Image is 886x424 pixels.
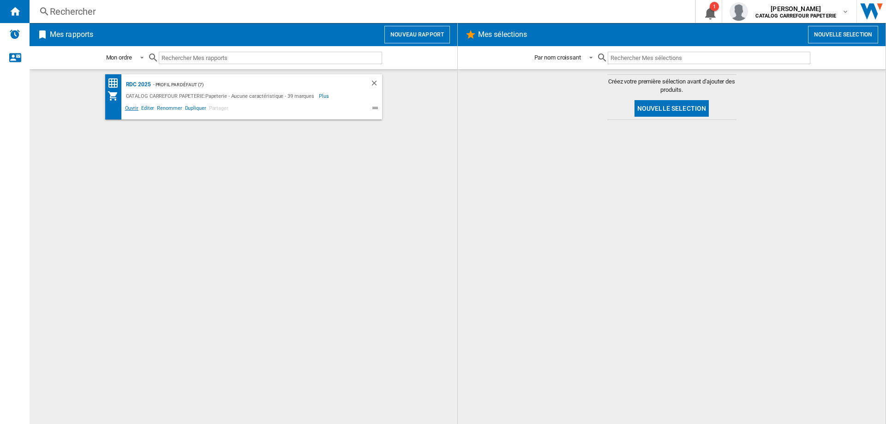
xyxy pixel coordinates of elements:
img: alerts-logo.svg [9,29,20,40]
input: Rechercher Mes rapports [159,52,382,64]
b: CATALOG CARREFOUR PAPETERIE [755,13,836,19]
div: 1 [710,2,719,11]
input: Rechercher Mes sélections [608,52,810,64]
div: - Profil par défaut (7) [151,79,352,90]
button: Nouvelle selection [808,26,878,43]
span: [PERSON_NAME] [755,4,836,13]
img: profile.jpg [730,2,748,21]
h2: Mes rapports [48,26,95,43]
div: Supprimer [370,79,382,90]
div: Mon assortiment [108,90,124,102]
button: Nouvelle selection [635,100,709,117]
span: Editer [140,104,156,115]
div: Matrice des prix [108,78,124,89]
button: Nouveau rapport [384,26,450,43]
div: RDC 2025 [124,79,151,90]
div: Mon ordre [106,54,132,61]
div: Par nom croissant [534,54,581,61]
div: CATALOG CARREFOUR PAPETERIE:Papeterie - Aucune caractéristique - 39 marques [124,90,319,102]
span: Dupliquer [184,104,208,115]
div: Rechercher [50,5,671,18]
span: Créez votre première sélection avant d'ajouter des produits. [607,78,736,94]
span: Plus [319,90,330,102]
span: Ouvrir [124,104,140,115]
span: Renommer [156,104,183,115]
span: Partager [208,104,230,115]
h2: Mes sélections [476,26,529,43]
